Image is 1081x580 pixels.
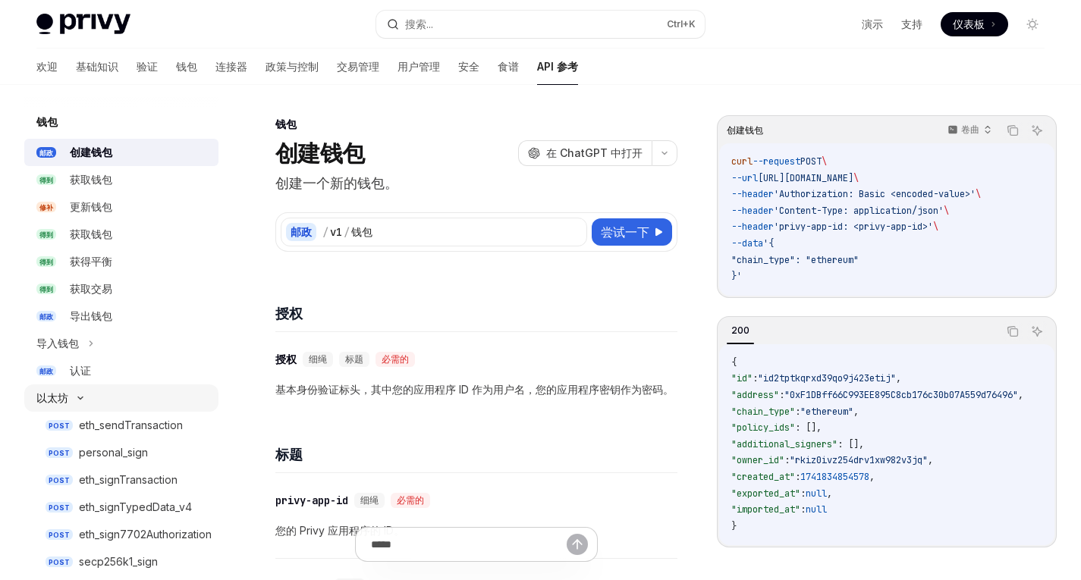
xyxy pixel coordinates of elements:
[953,17,985,30] font: 仪表板
[24,248,218,275] a: 得到获得平衡
[862,17,883,32] a: 演示
[46,420,73,431] span: POST
[70,227,112,240] font: 获取钱包
[862,17,883,30] font: 演示
[1003,321,1023,341] button: 复制代码块中的内容
[275,383,674,396] font: 基本身份验证标头，其中您的应用程序 ID 作为用户名，您的应用程序密钥作为密码。
[731,221,774,233] span: --header
[176,49,197,85] a: 钱包
[137,49,158,85] a: 验证
[933,221,938,233] span: \
[24,357,218,384] a: 邮政认证
[70,173,112,186] font: 获取钱包
[39,149,53,157] font: 邮政
[398,60,440,73] font: 用户管理
[39,230,53,239] font: 得到
[70,200,112,213] font: 更新钱包
[731,389,779,401] span: "address"
[275,175,398,191] font: 创建一个新的钱包。
[405,17,433,30] font: 搜索...
[397,494,424,506] font: 必需的
[498,60,519,73] font: 食谱
[291,225,312,238] font: 邮政
[822,155,827,168] span: \
[683,18,696,30] font: +K
[36,60,58,73] font: 欢迎
[928,454,933,466] span: ,
[944,205,949,217] span: \
[79,553,158,571] div: secp256k1_sign
[731,488,800,500] span: "exported_at"
[24,439,218,466] a: POSTpersonal_sign
[731,372,753,384] span: "id"
[731,356,737,368] span: {
[70,309,112,322] font: 导出钱包
[24,193,218,221] a: 修补更新钱包
[36,337,79,350] font: 导入钱包
[458,60,479,73] font: 安全
[518,140,652,166] button: 在 ChatGPT 中打开
[753,372,758,384] span: :
[24,466,218,494] a: POSTeth_signTransaction
[800,406,853,418] span: "ethereum"
[790,454,928,466] span: "rkiz0ivz254drv1xw982v3jq"
[537,60,578,73] font: API 参考
[46,556,73,568] span: POST
[79,498,192,516] div: eth_signTypedData_v4
[806,488,827,500] span: null
[731,454,784,466] span: "owner_id"
[275,140,364,167] font: 创建钱包
[24,166,218,193] a: 得到获取钱包
[24,412,218,439] a: POSTeth_sendTransaction
[39,312,53,321] font: 邮政
[79,525,212,544] div: eth_sign7702Authorization
[774,188,976,200] span: 'Authorization: Basic <encoded-value>'
[215,49,247,85] a: 连接器
[731,188,774,200] span: --header
[70,255,112,268] font: 获得平衡
[853,172,859,184] span: \
[731,520,737,532] span: }
[795,471,800,483] span: :
[1018,389,1023,401] span: ,
[266,49,319,85] a: 政策与控制
[36,49,58,85] a: 欢迎
[337,60,379,73] font: 交易管理
[39,258,53,266] font: 得到
[215,60,247,73] font: 连接器
[24,221,218,248] a: 得到获取钱包
[941,12,1008,36] a: 仪表板
[763,237,774,249] span: '{
[458,49,479,85] a: 安全
[337,49,379,85] a: 交易管理
[784,389,1018,401] span: "0xF1DBff66C993EE895C8cb176c30b07A559d76496"
[800,155,822,168] span: POST
[498,49,519,85] a: 食谱
[795,422,822,434] span: : [],
[39,285,53,293] font: 得到
[1027,321,1047,341] button: 询问人工智能
[79,444,148,462] div: personal_sign
[24,548,218,575] a: POSTsecp256k1_sign
[758,172,853,184] span: [URL][DOMAIN_NAME]
[24,521,218,548] a: POSTeth_sign7702Authorization
[601,224,649,240] font: 尝试一下
[70,282,112,295] font: 获取交易
[853,406,859,418] span: ,
[266,60,319,73] font: 政策与控制
[46,447,73,459] span: POST
[70,146,112,158] font: 创建钱包
[758,372,896,384] span: "id2tptkqrxd39qo9j423etij"
[275,353,297,366] font: 授权
[36,391,68,404] font: 以太坊
[76,60,118,73] font: 基础知识
[76,49,118,85] a: 基础知识
[137,60,158,73] font: 验证
[667,18,683,30] font: Ctrl
[351,225,372,239] font: 钱包
[731,471,795,483] span: "created_at"
[275,118,297,130] font: 钱包
[1003,121,1023,140] button: 复制代码块中的内容
[731,237,763,249] span: --data
[939,118,998,143] button: 卷曲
